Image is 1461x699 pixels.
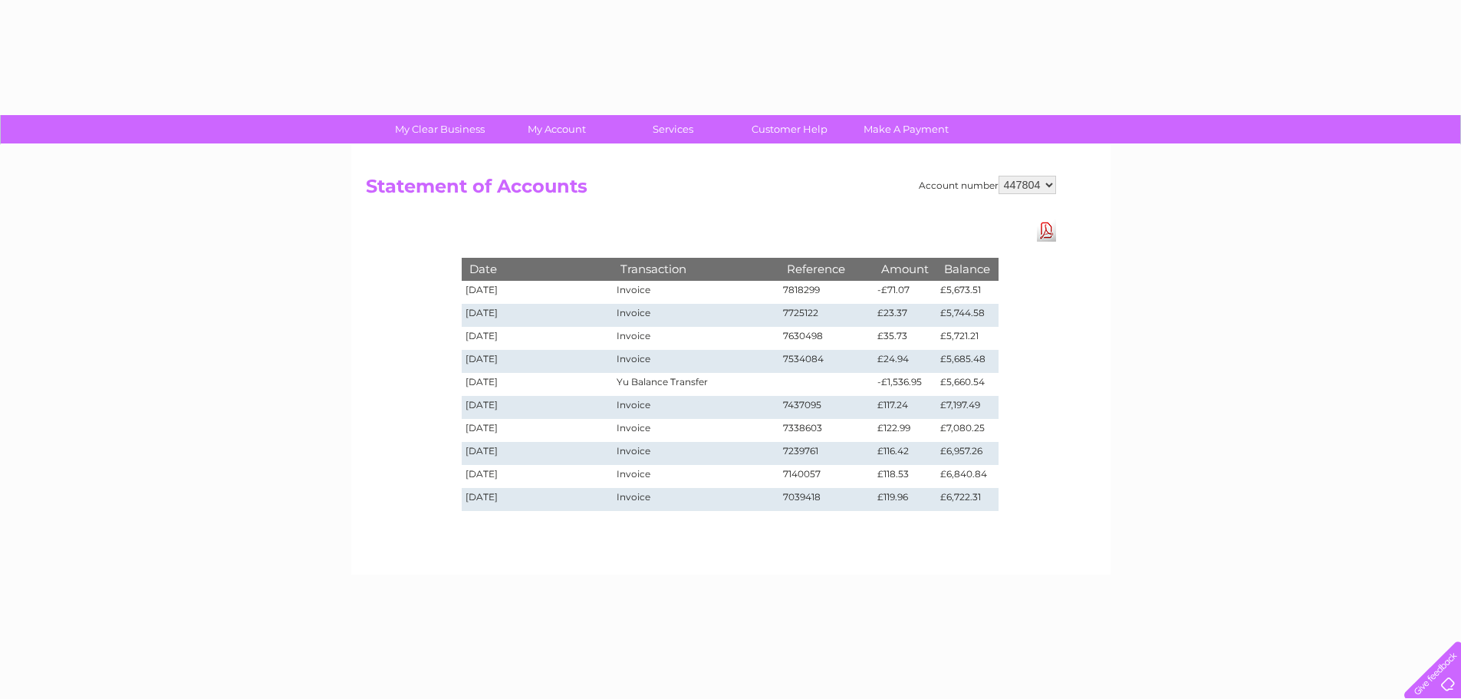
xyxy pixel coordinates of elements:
td: Invoice [613,350,778,373]
td: [DATE] [462,327,614,350]
td: [DATE] [462,304,614,327]
td: 7338603 [779,419,874,442]
td: 7630498 [779,327,874,350]
td: Invoice [613,465,778,488]
td: 7239761 [779,442,874,465]
td: -£1,536.95 [874,373,936,396]
td: 7725122 [779,304,874,327]
td: £119.96 [874,488,936,511]
td: £116.42 [874,442,936,465]
td: 7818299 [779,281,874,304]
td: 7140057 [779,465,874,488]
td: £5,744.58 [936,304,998,327]
th: Balance [936,258,998,280]
td: £7,080.25 [936,419,998,442]
a: My Clear Business [377,115,503,143]
td: Invoice [613,281,778,304]
a: Customer Help [726,115,853,143]
td: [DATE] [462,350,614,373]
td: £118.53 [874,465,936,488]
a: My Account [493,115,620,143]
td: Invoice [613,304,778,327]
th: Reference [779,258,874,280]
td: £117.24 [874,396,936,419]
td: -£71.07 [874,281,936,304]
td: £35.73 [874,327,936,350]
a: Make A Payment [843,115,969,143]
td: [DATE] [462,373,614,396]
td: 7534084 [779,350,874,373]
td: [DATE] [462,419,614,442]
h2: Statement of Accounts [366,176,1056,205]
td: Invoice [613,327,778,350]
td: £24.94 [874,350,936,373]
td: [DATE] [462,465,614,488]
a: Services [610,115,736,143]
td: £23.37 [874,304,936,327]
div: Account number [919,176,1056,194]
td: 7039418 [779,488,874,511]
td: [DATE] [462,488,614,511]
td: £5,685.48 [936,350,998,373]
td: £6,840.84 [936,465,998,488]
td: [DATE] [462,281,614,304]
td: £5,721.21 [936,327,998,350]
td: Invoice [613,419,778,442]
td: £7,197.49 [936,396,998,419]
td: Invoice [613,442,778,465]
a: Download Pdf [1037,219,1056,242]
td: £5,673.51 [936,281,998,304]
th: Date [462,258,614,280]
td: Yu Balance Transfer [613,373,778,396]
td: £122.99 [874,419,936,442]
td: £6,722.31 [936,488,998,511]
td: Invoice [613,488,778,511]
td: 7437095 [779,396,874,419]
td: [DATE] [462,442,614,465]
td: £5,660.54 [936,373,998,396]
td: [DATE] [462,396,614,419]
th: Amount [874,258,936,280]
td: £6,957.26 [936,442,998,465]
td: Invoice [613,396,778,419]
th: Transaction [613,258,778,280]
